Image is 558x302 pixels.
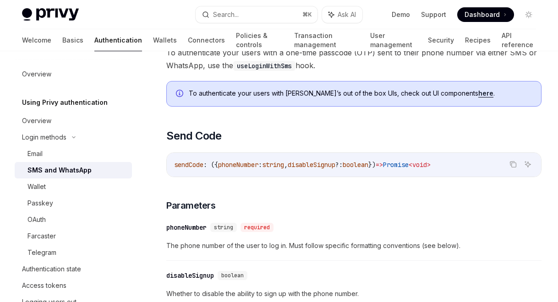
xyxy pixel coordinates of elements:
[322,6,362,23] button: Ask AI
[22,29,51,51] a: Welcome
[507,158,519,170] button: Copy the contents from the code block
[176,90,185,99] svg: Info
[262,161,284,169] span: string
[188,29,225,51] a: Connectors
[27,181,46,192] div: Wallet
[521,7,536,22] button: Toggle dark mode
[392,10,410,19] a: Demo
[27,165,92,176] div: SMS and WhatsApp
[166,240,542,251] span: The phone number of the user to log in. Must follow specific formatting conventions (see below).
[22,8,79,21] img: light logo
[478,89,493,97] a: here
[428,29,454,51] a: Security
[15,162,132,178] a: SMS and WhatsApp
[383,161,409,169] span: Promise
[214,224,233,231] span: string
[221,272,244,279] span: boolean
[15,178,132,195] a: Wallet
[166,223,207,232] div: phoneNumber
[236,29,283,51] a: Policies & controls
[27,247,56,258] div: Telegram
[288,161,335,169] span: disableSignup
[421,10,446,19] a: Support
[22,69,51,80] div: Overview
[166,129,222,143] span: Send Code
[409,161,412,169] span: <
[213,9,239,20] div: Search...
[22,115,51,126] div: Overview
[22,280,66,291] div: Access tokens
[522,158,534,170] button: Ask AI
[335,161,343,169] span: ?:
[427,161,431,169] span: >
[457,7,514,22] a: Dashboard
[412,161,427,169] span: void
[15,195,132,211] a: Passkey
[502,29,536,51] a: API reference
[15,146,132,162] a: Email
[27,214,46,225] div: OAuth
[27,198,53,209] div: Passkey
[370,29,416,51] a: User management
[294,29,360,51] a: Transaction management
[233,61,295,71] code: useLoginWithSms
[376,161,383,169] span: =>
[27,148,43,159] div: Email
[15,113,132,129] a: Overview
[15,66,132,82] a: Overview
[94,29,142,51] a: Authentication
[15,244,132,261] a: Telegram
[27,231,56,242] div: Farcaster
[166,271,214,280] div: disableSignup
[258,161,262,169] span: :
[465,10,500,19] span: Dashboard
[62,29,83,51] a: Basics
[15,211,132,228] a: OAuth
[22,132,66,143] div: Login methods
[203,161,218,169] span: : ({
[338,10,356,19] span: Ask AI
[465,29,491,51] a: Recipes
[22,264,81,275] div: Authentication state
[368,161,376,169] span: })
[196,6,317,23] button: Search...⌘K
[343,161,368,169] span: boolean
[166,288,542,299] span: Whether to disable the ability to sign up with the phone number.
[15,277,132,294] a: Access tokens
[218,161,258,169] span: phoneNumber
[22,97,108,108] h5: Using Privy authentication
[284,161,288,169] span: ,
[153,29,177,51] a: Wallets
[15,261,132,277] a: Authentication state
[15,228,132,244] a: Farcaster
[241,223,274,232] div: required
[189,89,532,98] span: To authenticate your users with [PERSON_NAME]’s out of the box UIs, check out UI components .
[166,199,215,212] span: Parameters
[302,11,312,18] span: ⌘ K
[166,46,542,72] span: To authenticate your users with a one-time passcode (OTP) sent to their phone number via either S...
[174,161,203,169] span: sendCode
